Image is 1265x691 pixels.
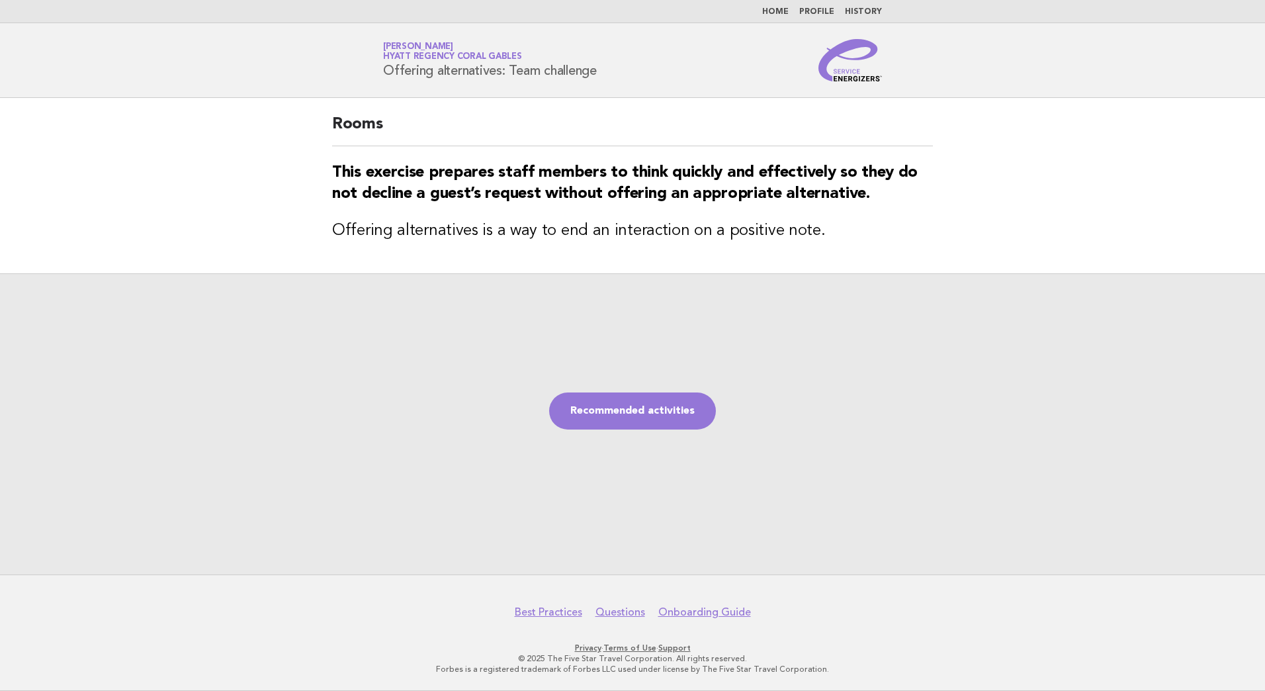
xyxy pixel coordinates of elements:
[383,43,597,77] h1: Offering alternatives: Team challenge
[658,606,751,619] a: Onboarding Guide
[658,643,691,653] a: Support
[818,39,882,81] img: Service Energizers
[383,53,522,62] span: Hyatt Regency Coral Gables
[603,643,656,653] a: Terms of Use
[762,8,789,16] a: Home
[799,8,834,16] a: Profile
[515,606,582,619] a: Best Practices
[549,392,716,430] a: Recommended activities
[575,643,601,653] a: Privacy
[228,643,1037,653] p: · ·
[595,606,645,619] a: Questions
[228,653,1037,664] p: © 2025 The Five Star Travel Corporation. All rights reserved.
[383,42,522,61] a: [PERSON_NAME]Hyatt Regency Coral Gables
[845,8,882,16] a: History
[332,165,918,202] strong: This exercise prepares staff members to think quickly and effectively so they do not decline a gu...
[332,114,933,146] h2: Rooms
[332,220,933,242] h3: Offering alternatives is a way to end an interaction on a positive note.
[228,664,1037,674] p: Forbes is a registered trademark of Forbes LLC used under license by The Five Star Travel Corpora...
